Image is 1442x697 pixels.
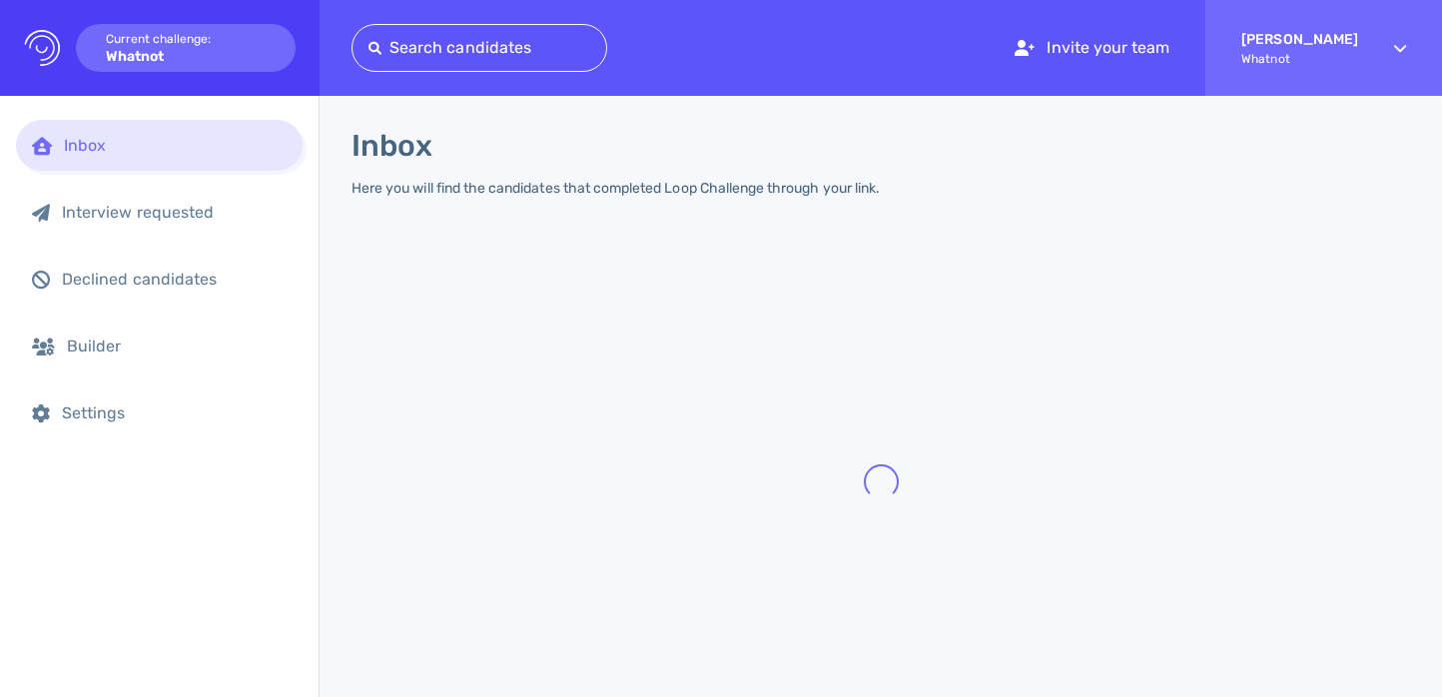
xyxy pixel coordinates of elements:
[64,136,287,155] div: Inbox
[62,270,287,289] div: Declined candidates
[352,128,432,164] h1: Inbox
[62,403,287,422] div: Settings
[352,180,880,197] div: Here you will find the candidates that completed Loop Challenge through your link.
[1241,52,1358,66] span: Whatnot
[1241,31,1358,48] strong: [PERSON_NAME]
[67,337,287,355] div: Builder
[62,203,287,222] div: Interview requested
